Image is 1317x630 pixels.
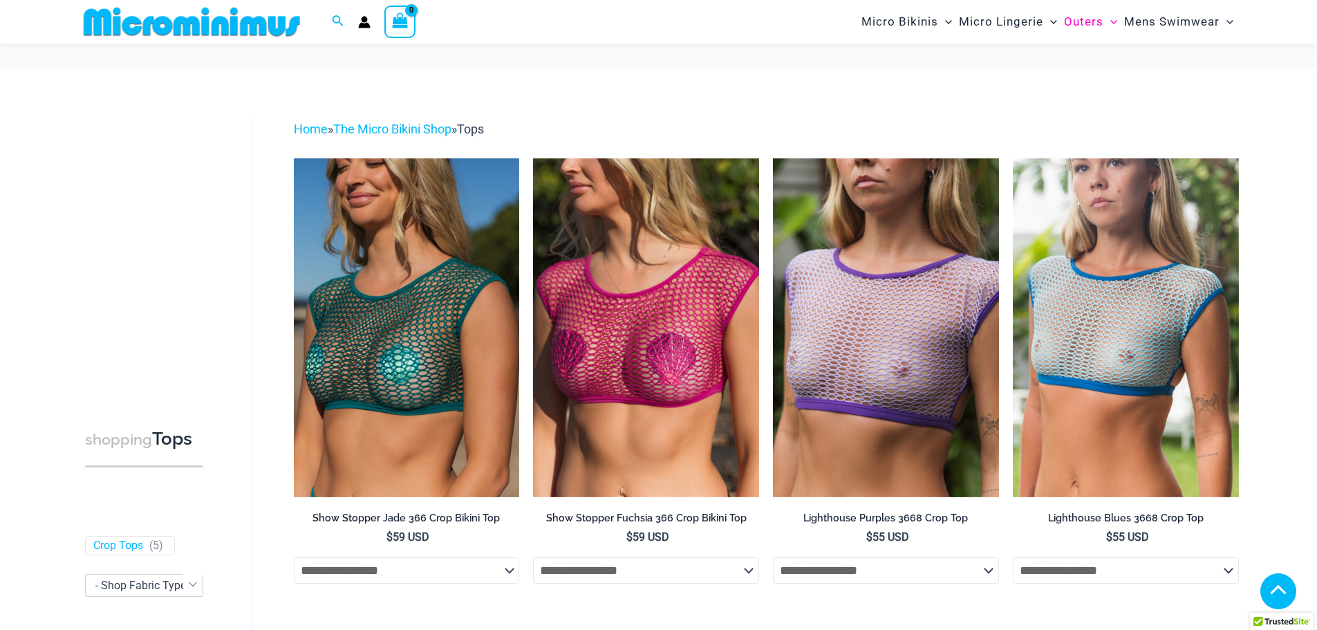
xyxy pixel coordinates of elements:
[358,16,371,28] a: Account icon link
[626,530,633,544] span: $
[294,512,520,525] h2: Show Stopper Jade 366 Crop Bikini Top
[85,108,209,385] iframe: TrustedSite Certified
[1103,4,1117,39] span: Menu Toggle
[149,539,163,553] span: ( )
[858,4,955,39] a: Micro BikinisMenu ToggleMenu Toggle
[1106,530,1112,544] span: $
[93,539,143,553] a: Crop Tops
[1013,512,1239,530] a: Lighthouse Blues 3668 Crop Top
[938,4,952,39] span: Menu Toggle
[333,122,451,136] a: The Micro Bikini Shop
[773,512,999,530] a: Lighthouse Purples 3668 Crop Top
[1061,4,1121,39] a: OutersMenu ToggleMenu Toggle
[959,4,1043,39] span: Micro Lingerie
[773,158,999,497] img: Lighthouse Purples 3668 Crop Top 01
[1124,4,1220,39] span: Mens Swimwear
[85,574,203,597] span: - Shop Fabric Type
[78,6,306,37] img: MM SHOP LOGO FLAT
[386,530,429,544] bdi: 59 USD
[533,512,759,525] h2: Show Stopper Fuchsia 366 Crop Bikini Top
[533,512,759,530] a: Show Stopper Fuchsia 366 Crop Bikini Top
[866,530,909,544] bdi: 55 USD
[1064,4,1103,39] span: Outers
[533,158,759,497] img: Show Stopper Fuchsia 366 Top 5007 pants 08
[955,4,1061,39] a: Micro LingerieMenu ToggleMenu Toggle
[1043,4,1057,39] span: Menu Toggle
[1106,530,1149,544] bdi: 55 USD
[457,122,484,136] span: Tops
[294,122,484,136] span: » »
[773,512,999,525] h2: Lighthouse Purples 3668 Crop Top
[533,158,759,497] a: Show Stopper Fuchsia 366 Top 5007 pants 08Show Stopper Fuchsia 366 Top 5007 pants 11Show Stopper ...
[773,158,999,497] a: Lighthouse Purples 3668 Crop Top 01Lighthouse Purples 3668 Crop Top 516 Short 02Lighthouse Purple...
[95,579,186,592] span: - Shop Fabric Type
[294,158,520,497] img: Show Stopper Jade 366 Top 5007 pants 09
[294,512,520,530] a: Show Stopper Jade 366 Crop Bikini Top
[1220,4,1233,39] span: Menu Toggle
[856,2,1240,41] nav: Site Navigation
[1121,4,1237,39] a: Mens SwimwearMenu ToggleMenu Toggle
[332,13,344,30] a: Search icon link
[294,158,520,497] a: Show Stopper Jade 366 Top 5007 pants 09Show Stopper Jade 366 Top 5007 pants 12Show Stopper Jade 3...
[861,4,938,39] span: Micro Bikinis
[85,427,203,452] h3: Tops
[866,530,872,544] span: $
[1013,158,1239,497] a: Lighthouse Blues 3668 Crop Top 01Lighthouse Blues 3668 Crop Top 02Lighthouse Blues 3668 Crop Top 02
[86,575,203,596] span: - Shop Fabric Type
[85,431,152,448] span: shopping
[153,539,159,552] span: 5
[384,6,416,37] a: View Shopping Cart, empty
[1013,512,1239,525] h2: Lighthouse Blues 3668 Crop Top
[1013,158,1239,497] img: Lighthouse Blues 3668 Crop Top 01
[294,122,328,136] a: Home
[626,530,669,544] bdi: 59 USD
[386,530,393,544] span: $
